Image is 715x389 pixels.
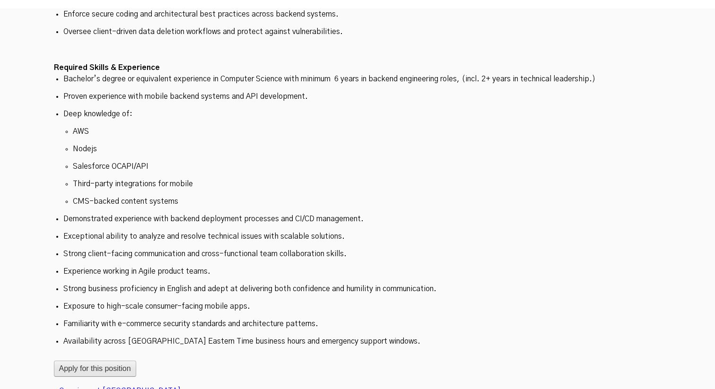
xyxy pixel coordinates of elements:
p: Third-party integrations for mobile [73,179,643,189]
p: Experience working in Agile product teams. [63,267,652,277]
button: Apply for this position [54,361,136,377]
p: Strong client-facing communication and cross-functional team collaboration skills. [63,249,652,259]
p: AWS [73,127,643,137]
h4: Required Skills & Experience [54,62,570,74]
p: Oversee client-driven data deletion workflows and protect against vulnerabilities. [63,27,652,37]
p: Exposure to high-scale consumer-facing mobile apps. [63,302,652,311]
p: Salesforce OCAPI/API [73,162,643,172]
p: Bachelor’s degree or equivalent experience in Computer Science with minimum 6 years in backend en... [63,74,652,84]
p: CMS-backed content systems [73,197,643,207]
p: Demonstrated experience with backend deployment processes and CI/CD management. [63,214,652,224]
p: Deep knowledge of: [63,109,652,119]
p: Familiarity with e-commerce security standards and architecture patterns. [63,319,652,329]
p: Proven experience with mobile backend systems and API development. [63,92,652,102]
p: Enforce secure coding and architectural best practices across backend systems. [63,9,652,19]
p: Exceptional ability to analyze and resolve technical issues with scalable solutions. [63,232,652,242]
p: Nodejs [73,144,643,154]
p: Strong business proficiency in English and adept at delivering both confidence and humility in co... [63,284,652,294]
p: Availability across [GEOGRAPHIC_DATA] Eastern Time business hours and emergency support windows. [63,337,652,346]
